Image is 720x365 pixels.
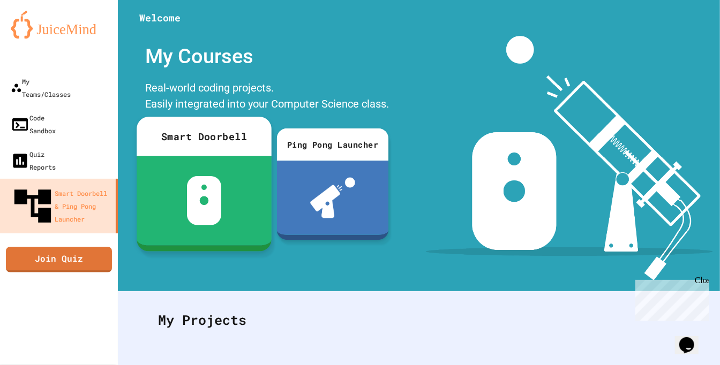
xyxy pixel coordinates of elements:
[11,75,71,101] div: My Teams/Classes
[137,117,272,156] div: Smart Doorbell
[140,77,397,117] div: Real-world coding projects. Easily integrated into your Computer Science class.
[426,36,713,280] img: banner-image-my-projects.png
[4,4,74,68] div: Chat with us now!Close
[310,178,355,218] img: ppl-with-ball.png
[11,111,56,137] div: Code Sandbox
[11,11,107,39] img: logo-orange.svg
[675,322,709,354] iframe: chat widget
[186,176,221,225] img: sdb-white.svg
[11,148,56,173] div: Quiz Reports
[631,276,709,321] iframe: chat widget
[277,128,388,161] div: Ping Pong Launcher
[6,247,112,272] a: Join Quiz
[147,299,691,341] div: My Projects
[140,36,397,77] div: My Courses
[11,184,111,228] div: Smart Doorbell & Ping Pong Launcher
